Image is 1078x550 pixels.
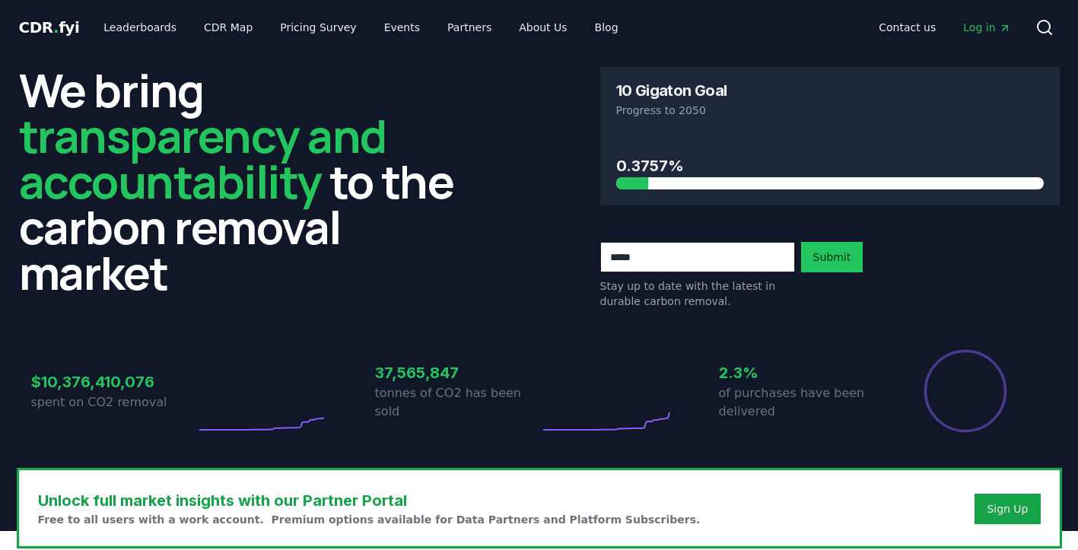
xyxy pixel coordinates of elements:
[375,384,539,421] p: tonnes of CO2 has been sold
[435,14,504,41] a: Partners
[801,242,863,272] button: Submit
[192,14,265,41] a: CDR Map
[616,83,727,98] h3: 10 Gigaton Goal
[975,494,1040,524] button: Sign Up
[38,512,701,527] p: Free to all users with a work account. Premium options available for Data Partners and Platform S...
[963,20,1010,35] span: Log in
[719,384,883,421] p: of purchases have been delivered
[268,14,368,41] a: Pricing Survey
[31,393,196,412] p: spent on CO2 removal
[987,501,1028,517] a: Sign Up
[923,348,1008,434] div: Percentage of sales delivered
[951,14,1022,41] a: Log in
[372,14,432,41] a: Events
[719,361,883,384] h3: 2.3%
[19,104,386,212] span: transparency and accountability
[19,17,80,38] a: CDR.fyi
[507,14,579,41] a: About Us
[31,370,196,393] h3: $10,376,410,076
[53,18,59,37] span: .
[19,18,80,37] span: CDR fyi
[375,361,539,384] h3: 37,565,847
[38,489,701,512] h3: Unlock full market insights with our Partner Portal
[600,278,795,309] p: Stay up to date with the latest in durable carbon removal.
[867,14,1022,41] nav: Main
[867,14,948,41] a: Contact us
[616,103,1044,118] p: Progress to 2050
[19,67,479,295] h2: We bring to the carbon removal market
[91,14,189,41] a: Leaderboards
[583,14,631,41] a: Blog
[91,14,630,41] nav: Main
[616,154,1044,177] h3: 0.3757%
